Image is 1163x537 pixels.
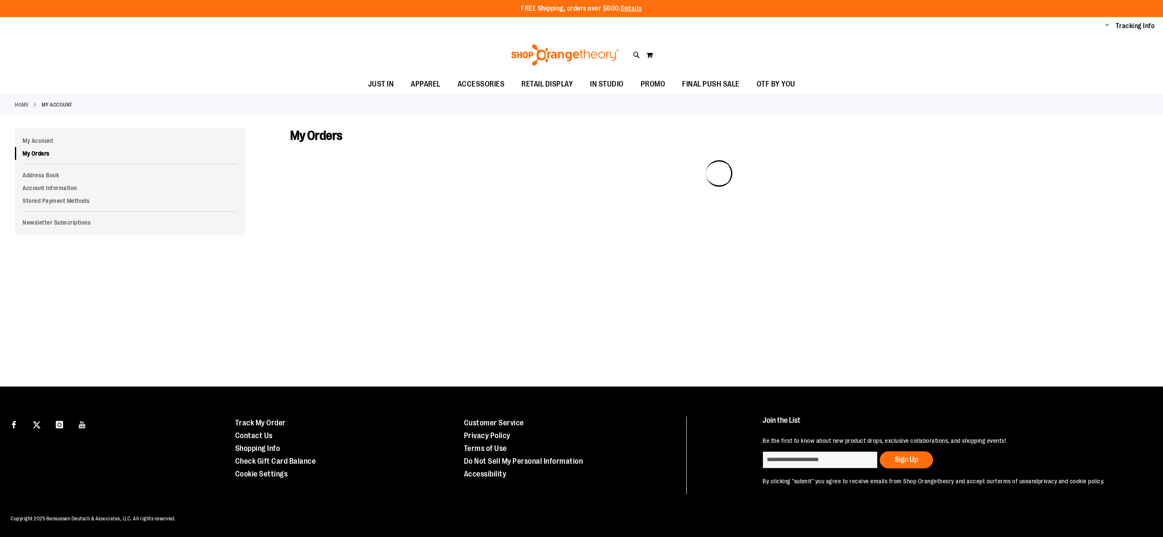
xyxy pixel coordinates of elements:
a: Contact Us [235,431,273,440]
button: Account menu [1105,22,1109,30]
a: Privacy Policy [464,431,510,440]
a: Visit our Instagram page [52,416,67,431]
a: Accessibility [464,470,507,478]
span: ACCESSORIES [458,75,505,94]
p: By clicking "submit" you agree to receive emails from Shop Orangetheory and accept our and [763,477,1137,485]
img: Twitter [33,421,40,429]
a: Visit our Facebook page [6,416,21,431]
a: My Account [15,134,245,147]
a: Shopping Info [235,444,280,453]
strong: My Account [42,101,72,109]
a: Track My Order [235,419,286,427]
img: Shop Orangetheory [510,44,620,66]
a: Account Information [15,182,245,194]
a: Cookie Settings [235,470,288,478]
span: PROMO [641,75,665,94]
a: APPAREL [402,75,449,94]
a: privacy and cookie policy. [1038,478,1105,485]
span: Sign Up [895,455,918,464]
a: OTF BY YOU [748,75,804,94]
span: FINAL PUSH SALE [682,75,740,94]
a: Home [15,101,29,109]
a: Visit our X page [29,416,44,431]
a: terms of use [995,478,1028,485]
a: PROMO [632,75,674,94]
span: RETAIL DISPLAY [521,75,573,94]
span: My Orders [290,128,343,143]
a: ACCESSORIES [449,75,513,94]
a: RETAIL DISPLAY [513,75,581,94]
a: Tracking Info [1116,21,1155,31]
span: IN STUDIO [590,75,624,94]
a: Address Book [15,169,245,182]
a: Terms of Use [464,444,507,453]
a: JUST IN [360,75,403,94]
button: Sign Up [880,451,933,468]
a: Check Gift Card Balance [235,457,316,465]
h4: Join the List [763,416,1137,432]
span: APPAREL [411,75,440,94]
p: Be the first to know about new product drops, exclusive collaborations, and shopping events! [763,436,1137,445]
a: FINAL PUSH SALE [674,75,748,94]
a: IN STUDIO [581,75,632,94]
a: Do Not Sell My Personal Information [464,457,583,465]
span: OTF BY YOU [757,75,795,94]
p: FREE Shipping, orders over $600. [521,4,642,14]
span: Copyright 2025 Bensussen Deutsch & Associates, LLC. All rights reserved. [11,516,176,522]
a: My Orders [15,147,245,160]
a: Customer Service [464,419,524,427]
input: enter email [763,451,878,468]
span: JUST IN [368,75,394,94]
a: Stored Payment Methods [15,194,245,207]
a: Details [621,5,642,12]
a: Newsletter Subscriptions [15,216,245,229]
a: Visit our Youtube page [75,416,90,431]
